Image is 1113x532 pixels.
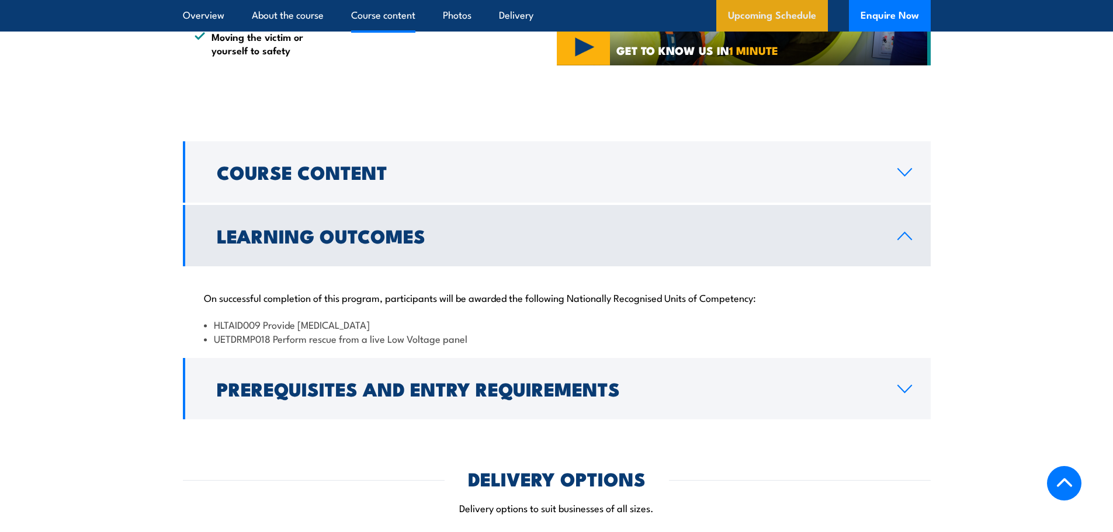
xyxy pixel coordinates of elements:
[204,318,910,331] li: HLTAID009 Provide [MEDICAL_DATA]
[217,227,879,244] h2: Learning Outcomes
[195,30,338,57] li: Moving the victim or yourself to safety
[183,358,931,419] a: Prerequisites and Entry Requirements
[204,291,910,303] p: On successful completion of this program, participants will be awarded the following Nationally R...
[183,141,931,203] a: Course Content
[183,501,931,514] p: Delivery options to suit businesses of all sizes.
[183,205,931,266] a: Learning Outcomes
[729,41,778,58] strong: 1 MINUTE
[616,45,778,55] span: GET TO KNOW US IN
[217,164,879,180] h2: Course Content
[204,332,910,345] li: UETDRMP018 Perform rescue from a live Low Voltage panel
[468,470,646,486] h2: DELIVERY OPTIONS
[217,380,879,397] h2: Prerequisites and Entry Requirements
